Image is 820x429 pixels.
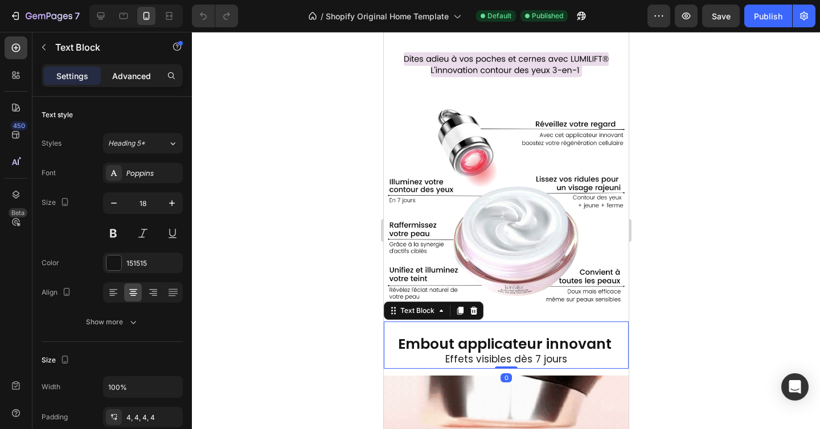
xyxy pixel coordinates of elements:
[42,110,73,120] div: Text style
[56,70,88,82] p: Settings
[781,373,809,401] div: Open Intercom Messenger
[126,168,180,179] div: Poppins
[532,11,563,21] span: Published
[126,258,180,269] div: 151515
[702,5,740,27] button: Save
[754,10,782,22] div: Publish
[42,353,72,368] div: Size
[487,11,511,21] span: Default
[321,10,323,22] span: /
[103,133,183,154] button: Heading 5*
[42,168,56,178] div: Font
[42,285,73,300] div: Align
[42,138,61,148] div: Styles
[326,10,449,22] span: Shopify Original Home Template
[384,32,629,429] iframe: Design area
[55,40,152,54] p: Text Block
[192,5,238,27] div: Undo/Redo
[744,5,792,27] button: Publish
[712,11,731,21] span: Save
[75,9,80,23] p: 7
[86,316,139,328] div: Show more
[126,412,180,423] div: 4, 4, 4, 4
[112,70,151,82] p: Advanced
[42,412,68,422] div: Padding
[108,138,145,148] span: Heading 5*
[104,377,182,397] input: Auto
[42,312,183,332] button: Show more
[42,258,59,268] div: Color
[11,121,27,130] div: 450
[9,208,27,217] div: Beta
[42,382,60,392] div: Width
[42,195,72,211] div: Size
[5,5,85,27] button: 7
